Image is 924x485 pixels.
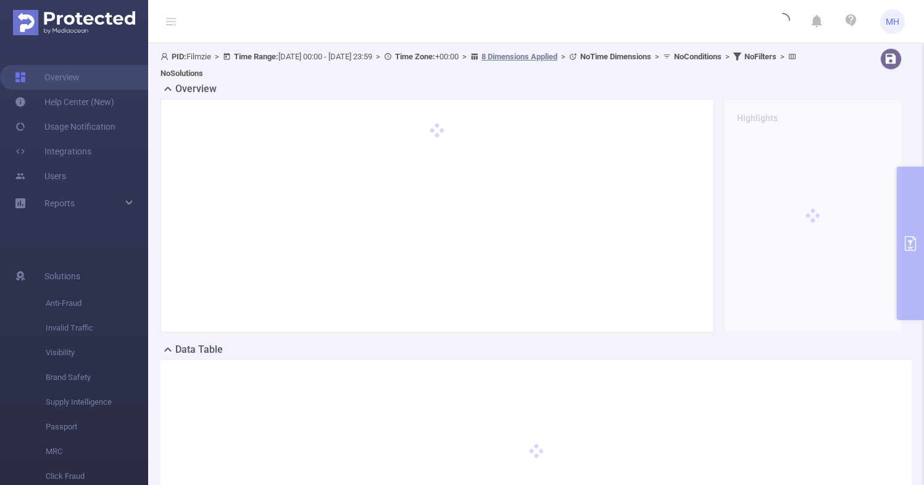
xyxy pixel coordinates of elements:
span: Supply Intelligence [46,390,148,415]
i: icon: user [160,53,172,61]
b: No Conditions [674,52,722,61]
span: Solutions [44,264,80,289]
span: MH [886,9,899,34]
span: > [372,52,384,61]
span: > [557,52,569,61]
span: Reports [44,198,75,208]
span: > [651,52,663,61]
a: Integrations [15,139,91,164]
h2: Overview [175,82,217,96]
b: PID: [172,52,186,61]
b: No Time Dimensions [580,52,651,61]
u: 8 Dimensions Applied [481,52,557,61]
h2: Data Table [175,342,223,357]
span: Passport [46,415,148,439]
a: Reports [44,191,75,216]
a: Users [15,164,66,188]
span: Brand Safety [46,365,148,390]
span: MRC [46,439,148,464]
a: Usage Notification [15,114,115,139]
b: No Solutions [160,69,203,78]
span: > [459,52,470,61]
b: Time Zone: [395,52,435,61]
b: No Filters [744,52,776,61]
a: Help Center (New) [15,90,114,114]
i: icon: loading [775,13,790,30]
span: Filmzie [DATE] 00:00 - [DATE] 23:59 +00:00 [160,52,799,78]
span: Invalid Traffic [46,316,148,340]
span: Anti-Fraud [46,291,148,316]
b: Time Range: [234,52,278,61]
img: Protected Media [13,10,135,35]
a: Overview [15,65,80,90]
span: > [776,52,788,61]
span: > [722,52,733,61]
span: Visibility [46,340,148,365]
span: > [211,52,223,61]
